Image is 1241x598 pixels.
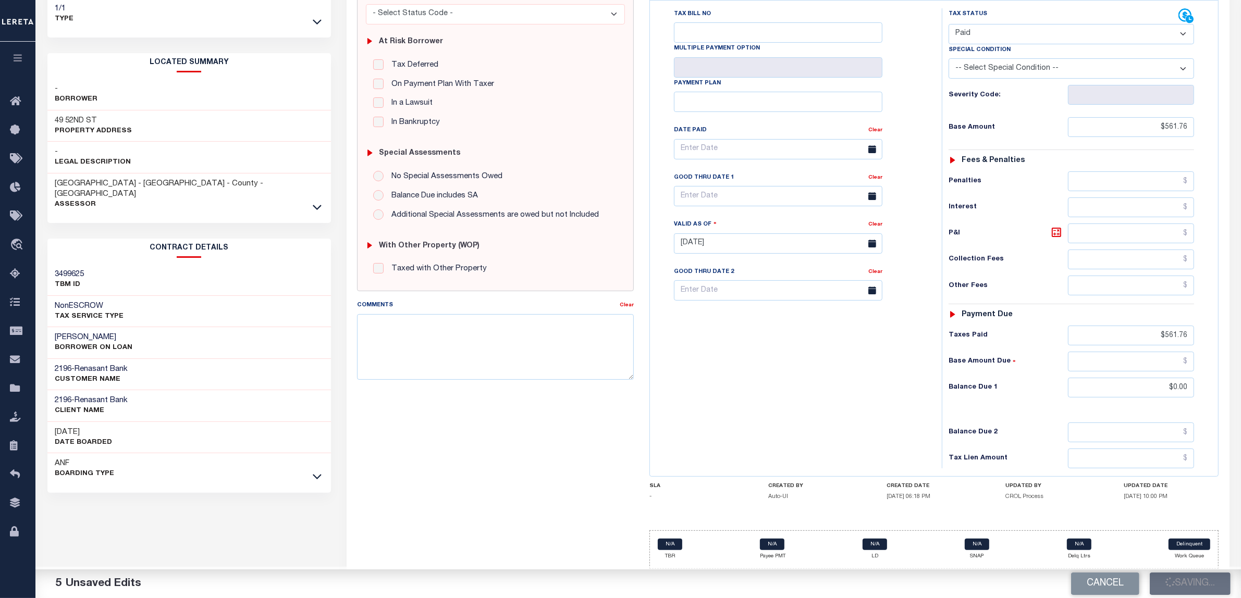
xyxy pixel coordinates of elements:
input: $ [1068,449,1194,468]
a: Clear [868,175,882,180]
label: Comments [357,301,393,310]
h6: At Risk Borrower [379,38,443,46]
h6: P&I [949,226,1068,241]
h6: Other Fees [949,282,1068,290]
h6: Tax Lien Amount [949,454,1068,463]
input: Enter Date [674,280,882,301]
a: N/A [1067,539,1091,550]
h5: [DATE] 06:18 PM [887,493,981,500]
h5: CROL Process [1005,493,1100,500]
p: TBR [658,553,682,560]
input: $ [1068,378,1194,397]
h6: Payment due [962,310,1013,319]
h5: Auto-UI [768,493,863,500]
p: Tax Service Type [55,312,124,322]
p: SNAP [965,553,989,560]
h3: 3499625 [55,269,84,280]
h4: CREATED BY [768,483,863,489]
h5: [DATE] 10:00 PM [1124,493,1219,500]
h6: Penalties [949,177,1068,185]
input: $ [1068,326,1194,345]
p: Payee PMT [760,553,785,560]
h3: [PERSON_NAME] [55,332,133,343]
h3: 1/1 [55,4,74,14]
label: Date Paid [674,126,707,135]
h4: UPDATED DATE [1124,483,1219,489]
p: Work Queue [1169,553,1210,560]
input: $ [1068,117,1194,137]
h6: Base Amount [949,123,1068,132]
p: Assessor [55,200,324,210]
h6: Interest [949,203,1068,211]
p: TBM ID [55,280,84,290]
p: Boarding Type [55,469,115,479]
span: 2196 [55,396,72,404]
input: Enter Date [674,139,882,159]
input: $ [1068,197,1194,217]
p: CLIENT Name [55,406,128,416]
h4: CREATED DATE [887,483,981,489]
p: Borrower [55,94,98,105]
h6: Special Assessments [379,149,460,158]
label: Additional Special Assessments are owed but not Included [386,209,599,221]
p: Type [55,14,74,24]
h3: - [55,364,128,375]
a: Clear [620,303,634,308]
h3: - [55,147,131,157]
h6: Fees & Penalties [962,156,1025,165]
span: - [649,494,652,500]
h2: LOCATED SUMMARY [47,53,331,72]
label: Payment Plan [674,79,721,88]
h3: [GEOGRAPHIC_DATA] - [GEOGRAPHIC_DATA] - County - [GEOGRAPHIC_DATA] [55,179,324,200]
p: Delq Ltrs [1067,553,1091,560]
label: In a Lawsuit [386,97,433,109]
h2: CONTRACT details [47,239,331,258]
a: N/A [863,539,887,550]
input: $ [1068,352,1194,371]
h6: Balance Due 1 [949,383,1068,392]
h4: UPDATED BY [1005,483,1100,489]
p: LD [863,553,887,560]
a: N/A [965,539,989,550]
input: Enter Date [674,186,882,206]
label: On Payment Plan With Taxer [386,79,494,91]
h3: [DATE] [55,427,113,438]
h4: SLA [649,483,744,489]
span: Renasant Bank [75,396,128,404]
input: $ [1068,171,1194,191]
label: Tax Status [949,10,987,19]
a: Clear [868,128,882,133]
h3: - [55,395,128,406]
h6: Balance Due 2 [949,428,1068,437]
h3: NonESCROW [55,301,124,312]
input: $ [1068,276,1194,295]
p: CUSTOMER Name [55,375,128,385]
input: $ [1068,422,1194,442]
input: $ [1068,223,1194,243]
label: Taxed with Other Property [386,263,487,275]
input: $ [1068,250,1194,269]
a: Clear [868,269,882,275]
p: Legal Description [55,157,131,168]
label: Valid as Of [674,219,717,229]
span: Renasant Bank [75,365,128,373]
input: Enter Date [674,233,882,254]
h6: Taxes Paid [949,331,1068,340]
label: No Special Assessments Owed [386,171,502,183]
span: 2196 [55,365,72,373]
label: Multiple Payment Option [674,44,760,53]
label: Tax Bill No [674,10,711,19]
button: Cancel [1071,572,1139,595]
a: N/A [760,539,784,550]
label: Good Thru Date 2 [674,268,734,277]
h6: Base Amount Due [949,357,1068,366]
p: Property Address [55,126,132,136]
i: travel_explore [10,239,27,252]
h6: Collection Fees [949,255,1068,264]
span: 5 [55,578,62,589]
h3: 49 52ND ST [55,116,132,126]
p: BORROWER ON LOAN [55,343,133,353]
label: Good Thru Date 1 [674,173,734,182]
h6: with Other Property (WOP) [379,242,480,251]
label: Balance Due includes SA [386,190,478,202]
